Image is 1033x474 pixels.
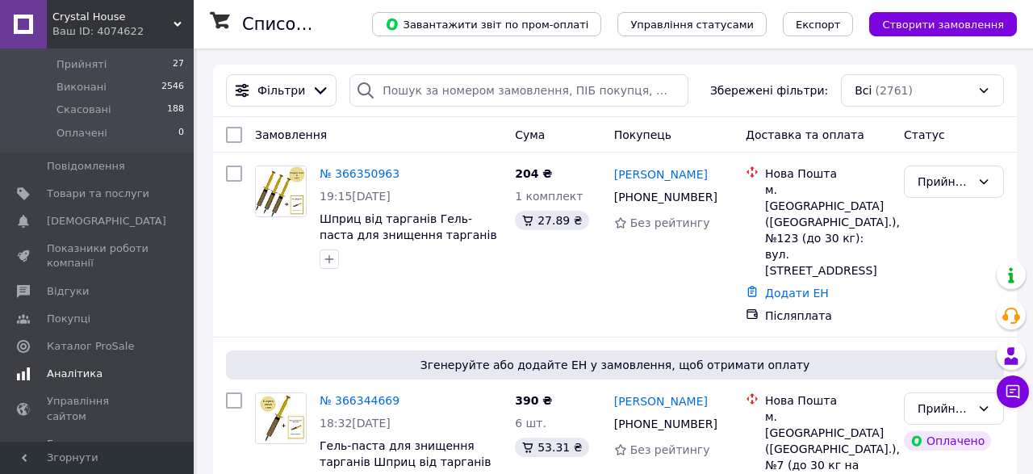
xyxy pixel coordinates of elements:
[765,308,891,324] div: Післяплата
[47,312,90,326] span: Покупці
[710,82,828,99] span: Збережені фільтри:
[853,17,1017,30] a: Створити замовлення
[167,103,184,117] span: 188
[232,357,997,373] span: Згенеруйте або додайте ЕН у замовлення, щоб отримати оплату
[320,190,391,203] span: 19:15[DATE]
[796,19,841,31] span: Експорт
[320,417,391,430] span: 18:32[DATE]
[614,166,708,182] a: [PERSON_NAME]
[56,57,107,72] span: Прийняті
[161,80,184,94] span: 2546
[372,12,601,36] button: Завантажити звіт по пром-оплаті
[56,126,107,141] span: Оплачені
[515,128,545,141] span: Cума
[256,166,306,216] img: Фото товару
[904,128,945,141] span: Статус
[630,19,754,31] span: Управління статусами
[257,82,305,99] span: Фільтри
[765,392,891,409] div: Нова Пошта
[611,413,720,435] div: [PHONE_NUMBER]
[349,74,688,107] input: Пошук за номером замовлення, ПІБ покупця, номером телефону, Email, номером накладної
[515,211,588,230] div: 27.89 ₴
[515,190,583,203] span: 1 комплект
[765,287,829,300] a: Додати ЕН
[630,216,710,229] span: Без рейтингу
[869,12,1017,36] button: Створити замовлення
[320,394,399,407] a: № 366344669
[47,187,149,201] span: Товари та послуги
[765,166,891,182] div: Нова Пошта
[56,80,107,94] span: Виконані
[255,392,307,444] a: Фото товару
[47,241,149,271] span: Показники роботи компанії
[173,57,184,72] span: 27
[320,167,399,180] a: № 366350963
[997,375,1029,408] button: Чат з покупцем
[47,214,166,229] span: [DEMOGRAPHIC_DATA]
[515,167,552,180] span: 204 ₴
[47,367,102,381] span: Аналітика
[630,443,710,456] span: Без рейтингу
[320,212,500,258] a: Шприц від тарганів Гель-паста для знищення тарганів Stop Cockroach gel 20мл х 3шт
[385,17,588,31] span: Завантажити звіт по пром-оплаті
[242,15,406,34] h1: Список замовлень
[904,431,991,451] div: Оплачено
[882,19,1004,31] span: Створити замовлення
[515,417,546,430] span: 6 шт.
[875,84,913,97] span: (2761)
[47,284,89,299] span: Відгуки
[765,182,891,279] div: м. [GEOGRAPHIC_DATA] ([GEOGRAPHIC_DATA].), №123 (до 30 кг): вул. [STREET_ADDRESS]
[746,128,864,141] span: Доставка та оплата
[56,103,111,117] span: Скасовані
[614,128,671,141] span: Покупець
[52,24,194,39] div: Ваш ID: 4074622
[918,173,971,191] div: Прийнято
[47,159,125,174] span: Повідомлення
[855,82,872,99] span: Всі
[617,12,767,36] button: Управління статусами
[611,186,720,208] div: [PHONE_NUMBER]
[783,12,854,36] button: Експорт
[47,339,134,354] span: Каталог ProSale
[255,166,307,217] a: Фото товару
[255,128,327,141] span: Замовлення
[52,10,174,24] span: Crystal House
[47,394,149,423] span: Управління сайтом
[47,437,149,466] span: Гаманець компанії
[918,400,971,417] div: Прийнято
[178,126,184,141] span: 0
[614,393,708,409] a: [PERSON_NAME]
[515,394,552,407] span: 390 ₴
[256,393,306,443] img: Фото товару
[515,438,588,457] div: 53.31 ₴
